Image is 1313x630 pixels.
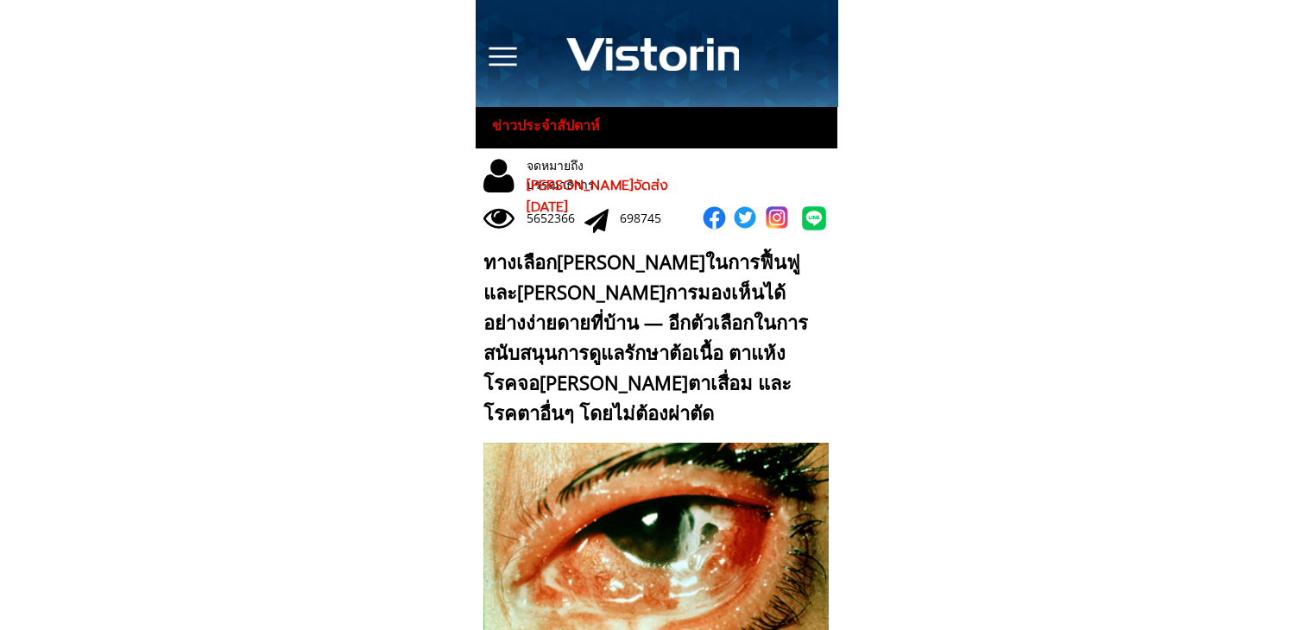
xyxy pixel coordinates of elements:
div: 5652366 [527,209,584,228]
h3: ข่าวประจำสัปดาห์ [492,115,615,137]
div: จดหมายถึงบรรณาธิการ [527,156,651,195]
div: 698745 [620,209,678,228]
div: ทางเลือก[PERSON_NAME]ในการฟื้นฟูและ[PERSON_NAME]การมองเห็นได้อย่างง่ายดายที่บ้าน — อีกตัวเลือกในก... [483,247,821,429]
span: [PERSON_NAME]จัดส่ง [DATE] [527,175,668,218]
